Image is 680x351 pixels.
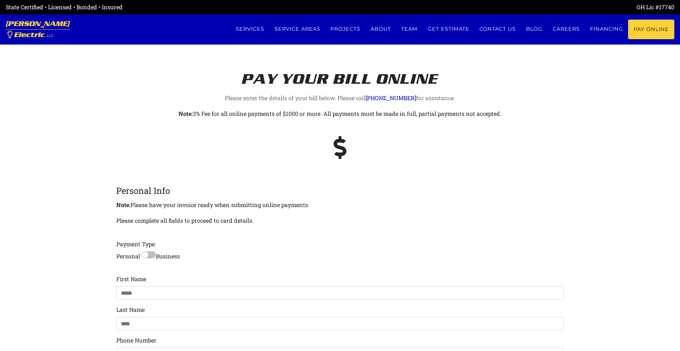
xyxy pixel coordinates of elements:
label: Payment Type: [116,240,156,248]
legend: Personal Info [116,184,564,197]
a: Service Areas [269,20,325,38]
span: , LLC [45,34,53,38]
a: Careers [548,20,585,38]
label: Phone Number [116,336,156,345]
div: State Certified • Licensed • Bonded • Insured [6,3,340,11]
a: [PERSON_NAME] Electric, LLC [6,14,70,45]
a: Financing [585,20,628,38]
strong: Note: [116,201,131,208]
p: Please have your invoice ready when submitting online payments. [116,200,564,210]
a: [PHONE_NUMBER] [366,94,416,102]
a: Projects [325,20,366,38]
a: Blog [521,20,548,38]
div: OH Lic #17740 [340,3,674,11]
p: Please complete all fields to proceed to card details. [116,216,254,226]
p: Please enter the details of your bill below. Please call for assistance. [143,93,537,103]
label: Last Name [116,305,145,314]
label: First Name [116,275,146,283]
strong: Note: [179,110,193,117]
a: Services [230,20,269,38]
a: Pay Online [628,20,674,39]
h2: Pay your bill online [143,53,537,88]
a: About [366,20,396,38]
p: 3% Fee for all online payments of $1000 or more. All payments must be made in full, partial payme... [143,109,537,119]
a: Team [396,20,423,38]
a: Contact us [474,20,521,38]
a: Get estimate [423,20,474,38]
